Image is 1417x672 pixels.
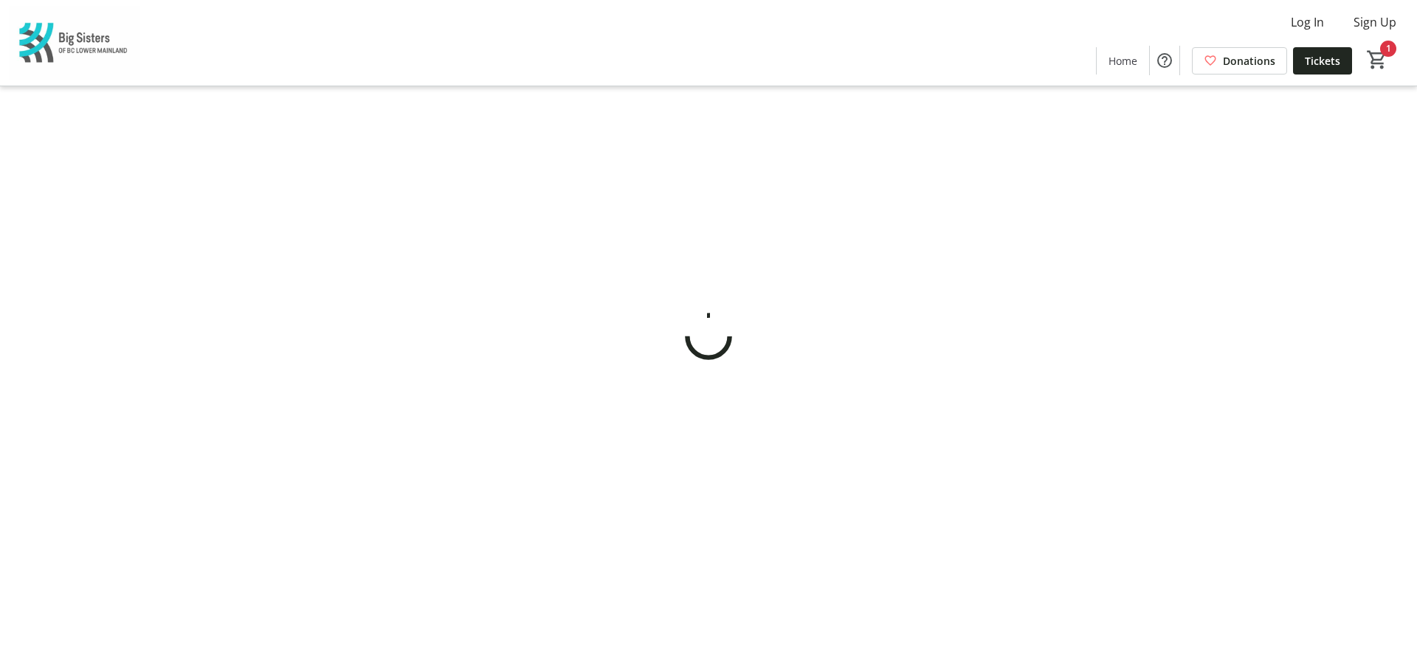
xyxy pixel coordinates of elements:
[1097,47,1149,75] a: Home
[1291,13,1324,31] span: Log In
[1354,13,1396,31] span: Sign Up
[1342,10,1408,34] button: Sign Up
[1364,46,1390,73] button: Cart
[1192,47,1287,75] a: Donations
[1223,53,1275,69] span: Donations
[1293,47,1352,75] a: Tickets
[9,6,140,80] img: Big Sisters of BC Lower Mainland's Logo
[1279,10,1336,34] button: Log In
[1305,53,1340,69] span: Tickets
[1150,46,1179,75] button: Help
[1109,53,1137,69] span: Home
